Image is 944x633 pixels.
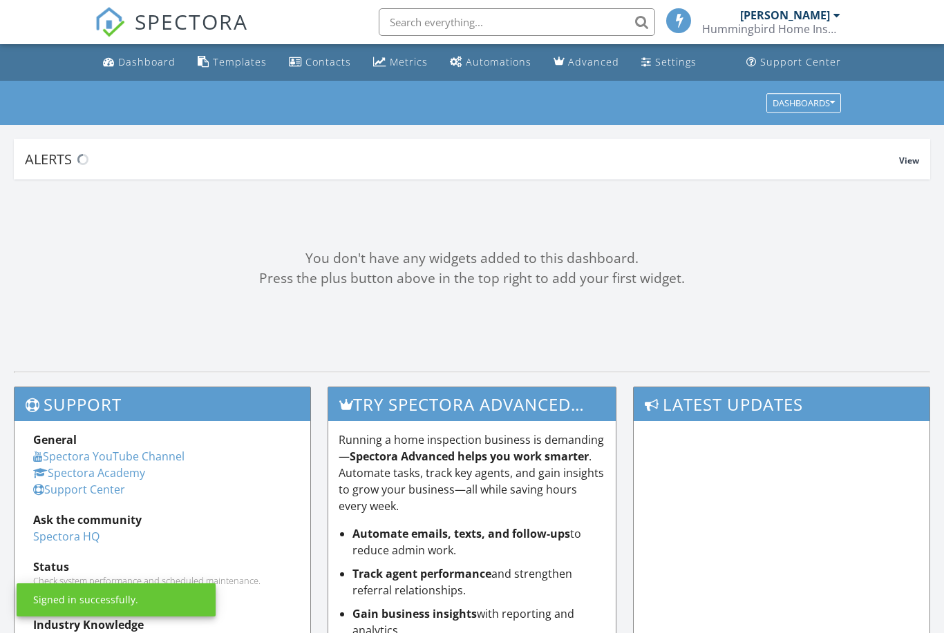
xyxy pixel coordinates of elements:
[350,449,589,464] strong: Spectora Advanced helps you work smarter
[444,50,537,75] a: Automations (Basic)
[379,8,655,36] input: Search everything...
[33,529,100,544] a: Spectora HQ
[97,50,181,75] a: Dashboard
[15,387,310,421] h3: Support
[283,50,357,75] a: Contacts
[741,50,847,75] a: Support Center
[352,566,491,581] strong: Track agent performance
[25,150,899,168] div: Alerts
[352,525,605,558] li: to reduce admin work.
[118,55,176,68] div: Dashboard
[368,50,433,75] a: Metrics
[740,8,830,22] div: [PERSON_NAME]
[328,387,616,421] h3: Try spectora advanced [DATE]
[352,606,477,621] strong: Gain business insights
[33,432,77,447] strong: General
[33,465,145,480] a: Spectora Academy
[135,7,248,36] span: SPECTORA
[390,55,428,68] div: Metrics
[548,50,625,75] a: Advanced
[213,55,267,68] div: Templates
[305,55,351,68] div: Contacts
[352,526,570,541] strong: Automate emails, texts, and follow-ups
[339,431,605,514] p: Running a home inspection business is demanding— . Automate tasks, track key agents, and gain ins...
[33,575,292,586] div: Check system performance and scheduled maintenance.
[192,50,272,75] a: Templates
[95,19,248,48] a: SPECTORA
[773,98,835,108] div: Dashboards
[33,616,292,633] div: Industry Knowledge
[466,55,531,68] div: Automations
[33,482,125,497] a: Support Center
[33,449,185,464] a: Spectora YouTube Channel
[636,50,702,75] a: Settings
[702,22,840,36] div: Hummingbird Home Inspectors
[760,55,841,68] div: Support Center
[655,55,697,68] div: Settings
[33,512,292,528] div: Ask the community
[766,93,841,113] button: Dashboards
[568,55,619,68] div: Advanced
[899,155,919,166] span: View
[352,565,605,598] li: and strengthen referral relationships.
[14,249,930,269] div: You don't have any widgets added to this dashboard.
[14,269,930,289] div: Press the plus button above in the top right to add your first widget.
[33,558,292,575] div: Status
[634,387,929,421] h3: Latest Updates
[95,7,125,37] img: The Best Home Inspection Software - Spectora
[33,593,138,607] div: Signed in successfully.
